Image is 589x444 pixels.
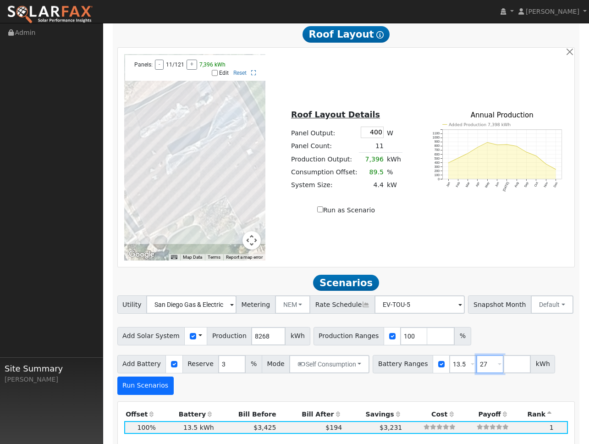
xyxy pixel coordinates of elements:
[207,327,252,345] span: Production
[434,161,440,164] text: 400
[290,139,359,153] td: Panel Count:
[275,295,311,314] button: NEM
[233,70,247,76] a: Reset
[477,147,478,148] circle: onclick=""
[182,355,219,373] span: Reserve
[454,327,471,345] span: %
[290,125,359,139] td: Panel Output:
[478,411,501,418] span: Payoff
[475,181,480,188] text: Apr
[226,255,263,260] a: Report a map error
[117,295,147,314] span: Utility
[359,166,385,178] td: 89.5
[514,182,519,189] text: Aug
[455,182,460,188] text: Feb
[434,173,440,177] text: 100
[117,377,174,395] button: Run Scenarios
[366,411,394,418] span: Savings
[157,421,215,434] td: 13.5 kWh
[208,255,220,260] a: Terms
[526,8,579,15] span: [PERSON_NAME]
[253,424,276,431] span: $3,425
[317,206,323,212] input: Run as Scenario
[359,153,385,166] td: 7,396
[359,139,385,153] td: 11
[313,275,379,291] span: Scenarios
[434,149,440,152] text: 700
[553,181,558,188] text: Dec
[236,295,275,314] span: Metering
[5,375,98,384] div: [PERSON_NAME]
[465,181,470,188] text: Mar
[245,355,262,373] span: %
[457,158,459,159] circle: onclick=""
[550,424,554,431] span: 1
[314,327,384,345] span: Production Ranges
[124,408,158,421] th: Offset
[536,155,537,157] circle: onclick=""
[516,146,517,147] circle: onclick=""
[434,157,440,160] text: 500
[380,424,402,431] span: $3,231
[506,144,508,145] circle: onclick=""
[199,61,226,68] span: 7,396 kWh
[251,70,256,76] a: Full Screen
[278,408,344,421] th: Bill After
[262,355,290,373] span: Mode
[117,327,185,345] span: Add Solar System
[289,355,369,373] button: Self Consumption
[434,165,440,168] text: 300
[376,31,384,39] i: Show Help
[434,169,440,172] text: 200
[183,254,202,261] button: Map Data
[171,254,177,261] button: Keyboard shortcuts
[434,153,440,156] text: 600
[285,327,310,345] span: kWh
[502,182,510,192] text: [DATE]
[385,179,402,192] td: kW
[526,152,527,153] circle: onclick=""
[317,205,375,215] label: Run as Scenario
[290,179,359,192] td: System Size:
[545,164,547,165] circle: onclick=""
[359,179,385,192] td: 4.4
[447,162,449,164] circle: onclick=""
[5,362,98,375] span: Site Summary
[467,153,468,154] circle: onclick=""
[432,136,439,139] text: 1000
[291,110,380,119] u: Roof Layout Details
[432,132,439,135] text: 1100
[303,26,390,43] span: Roof Layout
[7,5,93,24] img: SolarFax
[449,122,511,127] text: Added Production 7,398 kWh
[468,295,531,314] span: Snapshot Month
[385,166,402,178] td: %
[219,70,229,76] label: Edit
[138,424,156,431] span: 100%
[495,182,500,188] text: Jun
[496,144,498,146] circle: onclick=""
[434,140,440,144] text: 900
[117,355,166,373] span: Add Battery
[527,411,545,418] span: Rank
[431,411,447,418] span: Cost
[290,153,359,166] td: Production Output:
[242,231,261,250] button: Map camera controls
[555,169,556,170] circle: onclick=""
[127,249,157,261] a: Open this area in Google Maps (opens a new window)
[310,295,375,314] span: Rate Schedule
[155,60,164,70] button: -
[374,295,465,314] input: Select a Rate Schedule
[134,61,153,68] span: Panels:
[157,408,215,421] th: Battery
[531,295,573,314] button: Default
[434,144,440,148] text: 800
[187,60,197,70] button: +
[487,142,488,143] circle: onclick=""
[484,181,490,189] text: May
[127,249,157,261] img: Google
[215,408,278,421] th: Bill Before
[290,166,359,178] td: Consumption Offset:
[385,153,402,166] td: kWh
[146,295,237,314] input: Select a Utility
